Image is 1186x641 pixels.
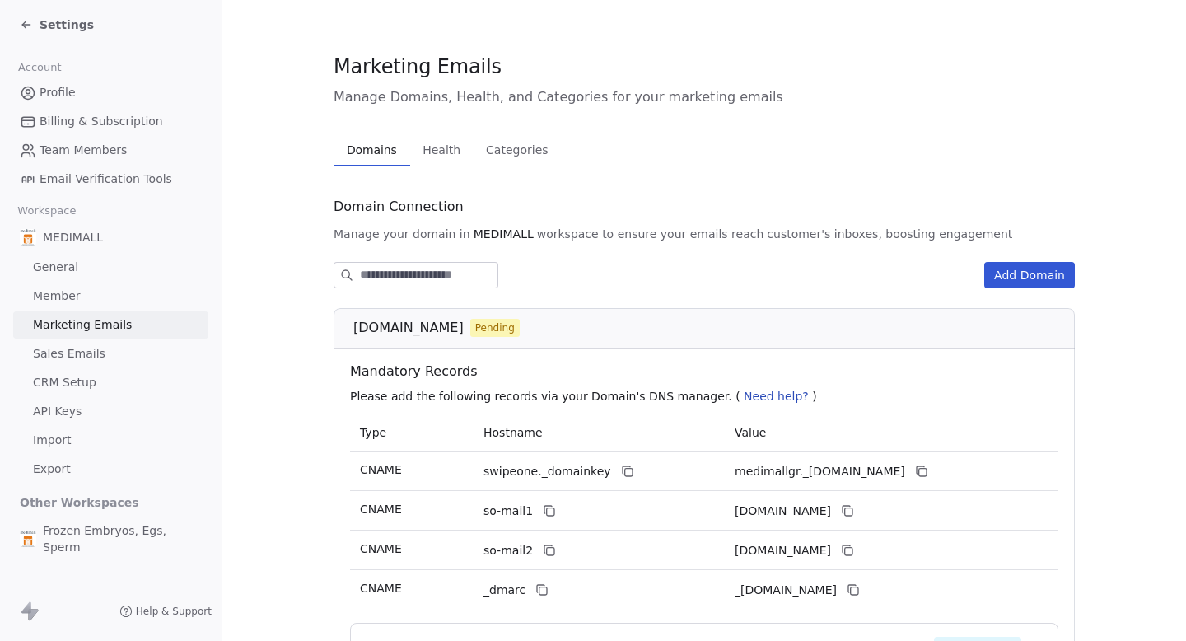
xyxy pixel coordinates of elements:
[13,489,146,516] span: Other Workspaces
[11,55,68,80] span: Account
[43,229,103,246] span: MEDIMALL
[40,113,163,130] span: Billing & Subscription
[483,463,611,480] span: swipeone._domainkey
[334,87,1075,107] span: Manage Domains, Health, and Categories for your marketing emails
[735,542,831,559] span: medimallgr2.swipeone.email
[350,362,1065,381] span: Mandatory Records
[33,345,105,363] span: Sales Emails
[33,461,71,478] span: Export
[11,199,83,223] span: Workspace
[43,522,202,555] span: Frozen Embryos, Egs, Sperm
[479,138,554,161] span: Categories
[735,582,837,599] span: _dmarc.swipeone.email
[483,426,543,439] span: Hostname
[13,427,208,454] a: Import
[13,79,208,106] a: Profile
[136,605,212,618] span: Help & Support
[350,388,1065,405] p: Please add the following records via your Domain's DNS manager. ( )
[483,542,533,559] span: so-mail2
[334,54,502,79] span: Marketing Emails
[360,463,402,476] span: CNAME
[40,16,94,33] span: Settings
[13,283,208,310] a: Member
[33,403,82,420] span: API Keys
[40,171,172,188] span: Email Verification Tools
[13,369,208,396] a: CRM Setup
[483,582,525,599] span: _dmarc
[340,138,404,161] span: Domains
[13,311,208,339] a: Marketing Emails
[744,390,809,403] span: Need help?
[20,531,36,547] img: Medimall%20logo%20(2).1.jpg
[13,166,208,193] a: Email Verification Tools
[33,374,96,391] span: CRM Setup
[360,542,402,555] span: CNAME
[33,288,81,305] span: Member
[13,254,208,281] a: General
[767,226,1012,242] span: customer's inboxes, boosting engagement
[984,262,1075,288] button: Add Domain
[416,138,467,161] span: Health
[13,340,208,367] a: Sales Emails
[735,426,766,439] span: Value
[33,259,78,276] span: General
[360,503,402,516] span: CNAME
[474,226,534,242] span: MEDIMALL
[360,424,464,442] p: Type
[13,398,208,425] a: API Keys
[13,108,208,135] a: Billing & Subscription
[13,456,208,483] a: Export
[353,318,464,338] span: [DOMAIN_NAME]
[360,582,402,595] span: CNAME
[537,226,764,242] span: workspace to ensure your emails reach
[119,605,212,618] a: Help & Support
[483,503,533,520] span: so-mail1
[475,320,515,335] span: Pending
[33,316,132,334] span: Marketing Emails
[735,463,905,480] span: medimallgr._domainkey.swipeone.email
[20,229,36,246] img: Medimall%20logo%20(2).1.jpg
[40,142,127,159] span: Team Members
[735,503,831,520] span: medimallgr1.swipeone.email
[20,16,94,33] a: Settings
[334,226,470,242] span: Manage your domain in
[33,432,71,449] span: Import
[40,84,76,101] span: Profile
[334,197,464,217] span: Domain Connection
[13,137,208,164] a: Team Members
